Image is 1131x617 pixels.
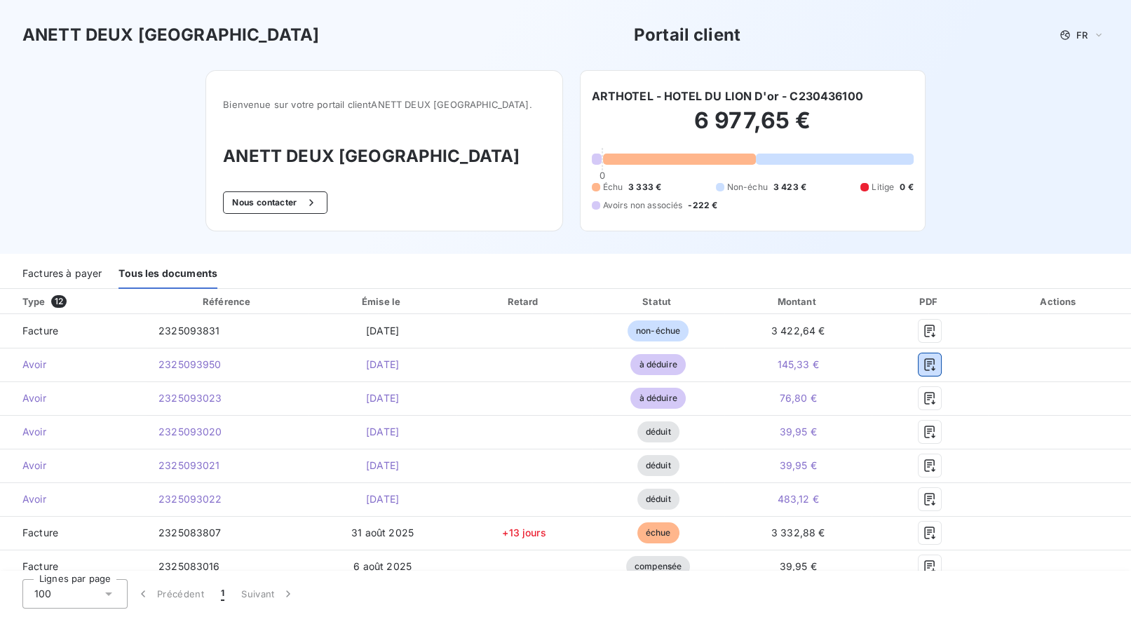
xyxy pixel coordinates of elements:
span: Avoir [11,358,136,372]
h6: ARTHOTEL - HOTEL DU LION D'or - C230436100 [592,88,863,104]
span: déduit [637,421,679,442]
div: Tous les documents [118,259,217,289]
span: 39,95 € [780,560,817,572]
span: 1 [221,587,224,601]
h3: Portail client [634,22,740,48]
button: Précédent [128,579,212,609]
span: 39,95 € [780,426,817,438]
span: 2325083016 [158,560,220,572]
span: Non-échu [727,181,768,194]
span: Échu [603,181,623,194]
span: [DATE] [366,358,399,370]
span: non-échue [628,320,689,341]
span: 3 423 € [773,181,806,194]
span: -222 € [688,199,717,212]
span: Facture [11,526,136,540]
span: échue [637,522,679,543]
span: 39,95 € [780,459,817,471]
span: Facture [11,324,136,338]
span: 2325093021 [158,459,220,471]
h3: ANETT DEUX [GEOGRAPHIC_DATA] [22,22,319,48]
span: Litige [872,181,894,194]
span: [DATE] [366,493,399,505]
span: 6 août 2025 [353,560,412,572]
span: 2325083807 [158,527,222,538]
span: Avoir [11,459,136,473]
span: Avoirs non associés [603,199,683,212]
span: 2325093950 [158,358,222,370]
span: 100 [34,587,51,601]
span: [DATE] [366,426,399,438]
span: à déduire [630,388,685,409]
span: FR [1076,29,1088,41]
span: déduit [637,455,679,476]
span: [DATE] [366,325,399,337]
div: Type [14,294,144,308]
span: 0 [600,170,605,181]
span: 0 € [900,181,913,194]
div: Actions [991,294,1128,308]
div: Statut [595,294,722,308]
span: Avoir [11,391,136,405]
span: [DATE] [366,459,399,471]
span: 3 333 € [628,181,661,194]
div: Référence [203,296,250,307]
span: 2325093022 [158,493,222,505]
span: compensée [626,556,690,577]
span: à déduire [630,354,685,375]
span: 145,33 € [778,358,819,370]
button: Nous contacter [223,191,327,214]
button: 1 [212,579,233,609]
div: PDF [874,294,984,308]
span: 3 422,64 € [771,325,825,337]
span: Avoir [11,492,136,506]
div: Factures à payer [22,259,102,289]
h2: 6 977,65 € [592,107,914,149]
span: 3 332,88 € [771,527,825,538]
span: +13 jours [502,527,546,538]
span: Facture [11,560,136,574]
span: déduit [637,489,679,510]
span: Avoir [11,425,136,439]
span: 2325093831 [158,325,220,337]
span: 2325093023 [158,392,222,404]
span: 12 [51,295,67,308]
div: Retard [459,294,589,308]
span: Bienvenue sur votre portail client ANETT DEUX [GEOGRAPHIC_DATA] . [223,99,545,110]
span: [DATE] [366,392,399,404]
button: Suivant [233,579,304,609]
span: 76,80 € [780,392,817,404]
h3: ANETT DEUX [GEOGRAPHIC_DATA] [223,144,545,169]
div: Montant [727,294,869,308]
span: 31 août 2025 [351,527,414,538]
span: 483,12 € [778,493,819,505]
div: Émise le [311,294,453,308]
span: 2325093020 [158,426,222,438]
